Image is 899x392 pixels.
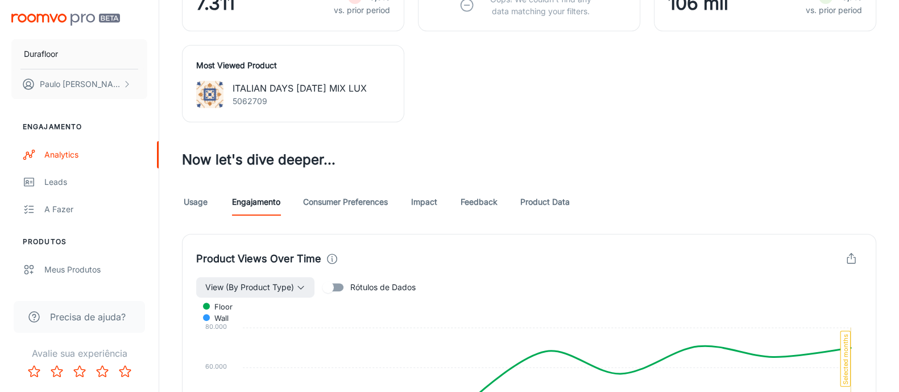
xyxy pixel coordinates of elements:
[50,310,126,324] span: Precisa de ajuda?
[40,78,120,90] p: Paulo [PERSON_NAME]
[205,322,227,330] tspan: 80.000
[91,360,114,383] button: Rate 4 star
[206,302,233,312] span: Floor
[196,251,321,267] h4: Product Views Over Time
[206,313,229,323] span: Wall
[196,277,314,298] button: View (By Product Type)
[45,360,68,383] button: Rate 2 star
[68,360,91,383] button: Rate 3 star
[11,39,147,69] button: Durafloor
[411,188,438,216] a: Impact
[23,360,45,383] button: Rate 1 star
[233,95,367,108] p: 5062709
[196,81,223,108] img: ITALIAN DAYS DEC 2 MIX LUX
[350,281,416,294] span: Rótulos de Dados
[232,188,280,216] a: Engajamento
[182,150,876,170] h3: Now let's dive deeper...
[205,362,227,370] tspan: 60.000
[520,188,570,216] a: Product Data
[9,346,150,360] p: Avalie sua experiência
[11,69,147,99] button: Paulo [PERSON_NAME]
[303,188,388,216] a: Consumer Preferences
[24,48,58,60] p: Durafloor
[11,14,120,26] img: Roomvo PRO Beta
[233,81,367,95] p: ITALIAN DAYS [DATE] MIX LUX
[196,59,390,72] h4: Most Viewed Product
[461,188,498,216] a: Feedback
[44,176,147,188] div: Leads
[44,203,147,216] div: A fazer
[44,148,147,161] div: Analytics
[114,360,136,383] button: Rate 5 star
[182,188,209,216] a: Usage
[44,263,147,276] div: Meus Produtos
[334,4,390,16] p: vs. prior period
[806,4,862,16] p: vs. prior period
[205,280,294,294] span: View (By Product Type)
